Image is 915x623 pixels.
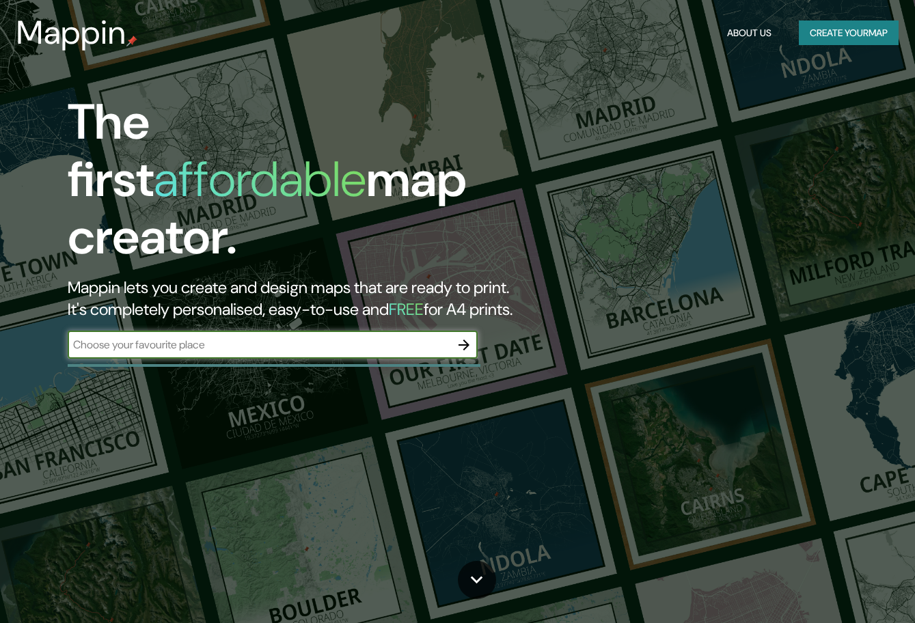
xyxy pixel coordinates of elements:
input: Choose your favourite place [68,337,450,352]
h5: FREE [389,299,424,320]
img: mappin-pin [126,36,137,46]
h1: The first map creator. [68,94,525,277]
button: About Us [722,20,777,46]
h1: affordable [154,148,366,211]
button: Create yourmap [799,20,899,46]
h3: Mappin [16,14,126,52]
h2: Mappin lets you create and design maps that are ready to print. It's completely personalised, eas... [68,277,525,320]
